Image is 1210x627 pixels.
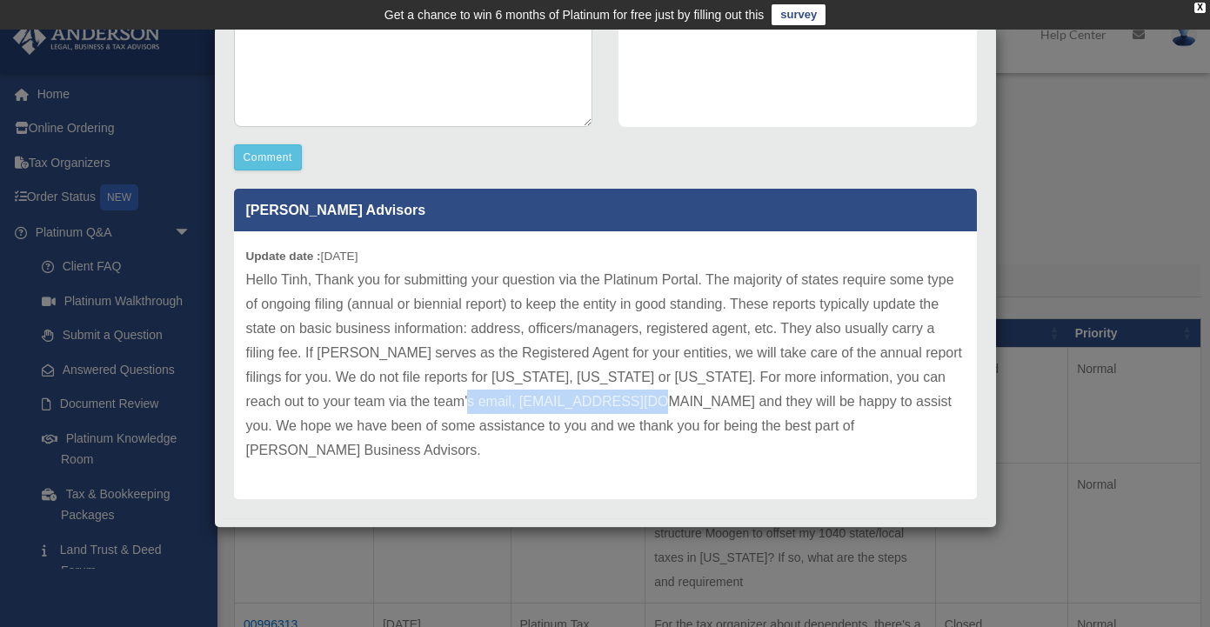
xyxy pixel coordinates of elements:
a: survey [772,4,826,25]
button: Comment [234,144,303,170]
div: close [1194,3,1206,13]
b: Update date : [246,250,321,263]
p: [PERSON_NAME] Advisors [234,189,977,231]
div: Get a chance to win 6 months of Platinum for free just by filling out this [384,4,765,25]
p: Hello Tinh, Thank you for submitting your question via the Platinum Portal. The majority of state... [246,268,965,463]
small: [DATE] [246,250,358,263]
